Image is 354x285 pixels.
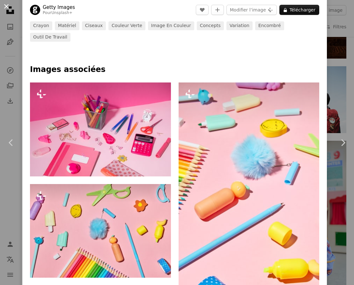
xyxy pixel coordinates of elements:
[30,33,70,42] a: Outil de travail
[226,21,253,30] a: variation
[30,184,171,278] img: Un fond rose avec un tas de jouets dessus
[30,82,171,176] img: Un bureau rose surmonté de nombreuses fournitures de bureau
[30,126,171,132] a: Un bureau rose surmonté de nombreuses fournitures de bureau
[30,228,171,233] a: Un fond rose avec un tas de jouets dessus
[108,21,145,30] a: couleur verte
[279,5,319,15] button: Télécharger
[55,21,79,30] a: matériel
[82,21,106,30] a: ciseaux
[226,5,277,15] button: Modifier l’image
[30,5,40,15] img: Accéder au profil de Getty Images
[211,5,224,15] button: Ajouter à la collection
[43,11,75,16] div: Pour
[196,5,209,15] button: J’aime
[332,112,354,173] a: Suivant
[43,4,75,11] a: Getty Images
[197,21,224,30] a: Concepts
[148,21,194,30] a: image en couleur
[51,11,72,15] a: Unsplash+
[30,65,319,75] h4: Images associées
[30,21,52,30] a: crayon
[255,21,284,30] a: encombré
[179,185,320,191] a: Une table rose surmontée de nombreux crayons de couleurs différentes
